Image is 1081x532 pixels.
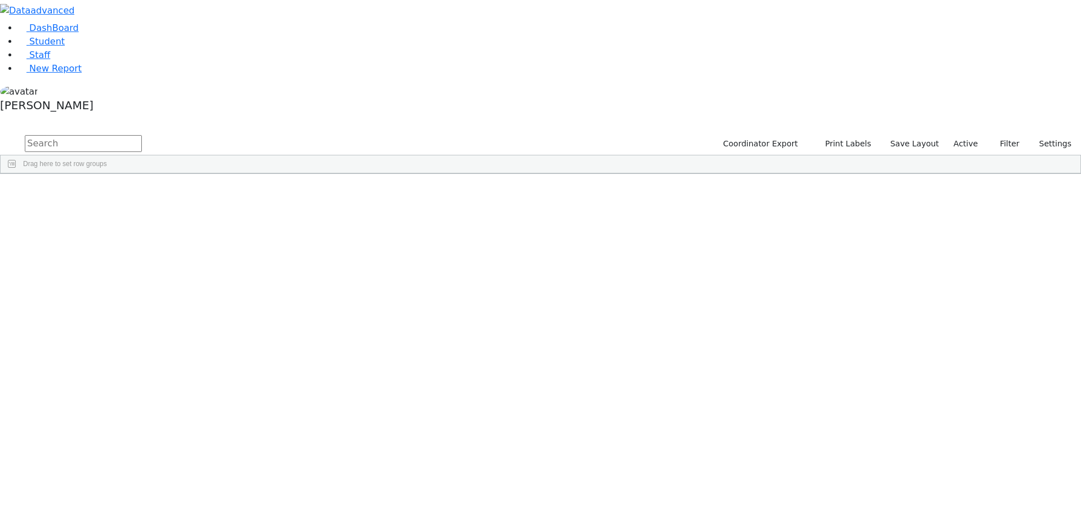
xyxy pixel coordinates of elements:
a: New Report [18,63,82,74]
span: Drag here to set row groups [23,160,107,168]
a: DashBoard [18,23,79,33]
span: New Report [29,63,82,74]
span: DashBoard [29,23,79,33]
button: Print Labels [812,135,876,153]
input: Search [25,135,142,152]
button: Filter [985,135,1025,153]
button: Save Layout [885,135,944,153]
label: Active [949,135,983,153]
button: Settings [1025,135,1076,153]
button: Coordinator Export [716,135,803,153]
a: Staff [18,50,50,60]
span: Student [29,36,65,47]
a: Student [18,36,65,47]
span: Staff [29,50,50,60]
